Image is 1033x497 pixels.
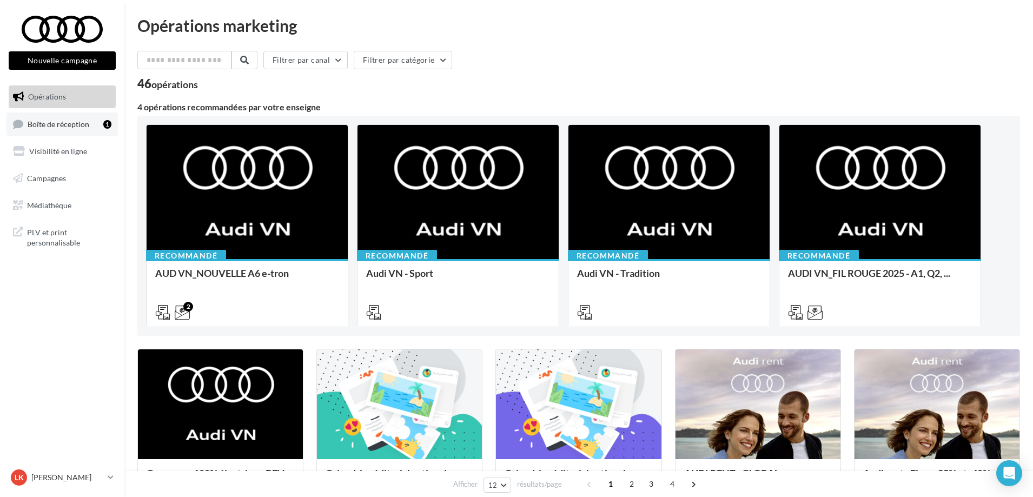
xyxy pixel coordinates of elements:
span: LK [15,472,24,483]
span: Audi VN - Tradition [577,267,660,279]
a: Visibilité en ligne [6,140,118,163]
a: Opérations [6,85,118,108]
div: 46 [137,78,198,90]
div: Open Intercom Messenger [996,460,1022,486]
span: 1 [602,475,619,493]
div: Recommandé [568,250,648,262]
span: AUD VN_NOUVELLE A6 e-tron [155,267,289,279]
span: Audi VN - Sport [366,267,433,279]
div: 2 [183,302,193,312]
button: Filtrer par canal [263,51,348,69]
span: Boîte de réception [28,119,89,128]
a: Boîte de réception1 [6,112,118,136]
div: opérations [151,79,198,89]
span: 2 [623,475,640,493]
div: Recommandé [146,250,226,262]
span: AUDI VN_FIL ROUGE 2025 - A1, Q2, ... [788,267,950,279]
button: Filtrer par catégorie [354,51,452,69]
a: PLV et print personnalisable [6,221,118,253]
span: Opérations [28,92,66,101]
p: [PERSON_NAME] [31,472,103,483]
span: 12 [488,481,498,489]
span: Calendrier éditorial national : se... [505,467,648,479]
div: 4 opérations recommandées par votre enseigne [137,103,1020,111]
button: Nouvelle campagne [9,51,116,70]
span: PLV et print personnalisable [27,225,111,248]
span: 3 [643,475,660,493]
a: Campagnes [6,167,118,190]
span: résultats/page [517,479,562,489]
div: Recommandé [357,250,437,262]
span: Afficher [453,479,478,489]
div: 1 [103,120,111,129]
span: Visibilité en ligne [29,147,87,156]
div: Recommandé [779,250,859,262]
span: Campagnes [27,174,66,183]
a: LK [PERSON_NAME] [9,467,116,488]
span: 4 [664,475,681,493]
span: Médiathèque [27,200,71,209]
span: Calendrier éditorial national : se... [326,467,469,479]
button: 12 [484,478,511,493]
div: Opérations marketing [137,17,1020,34]
a: Médiathèque [6,194,118,217]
